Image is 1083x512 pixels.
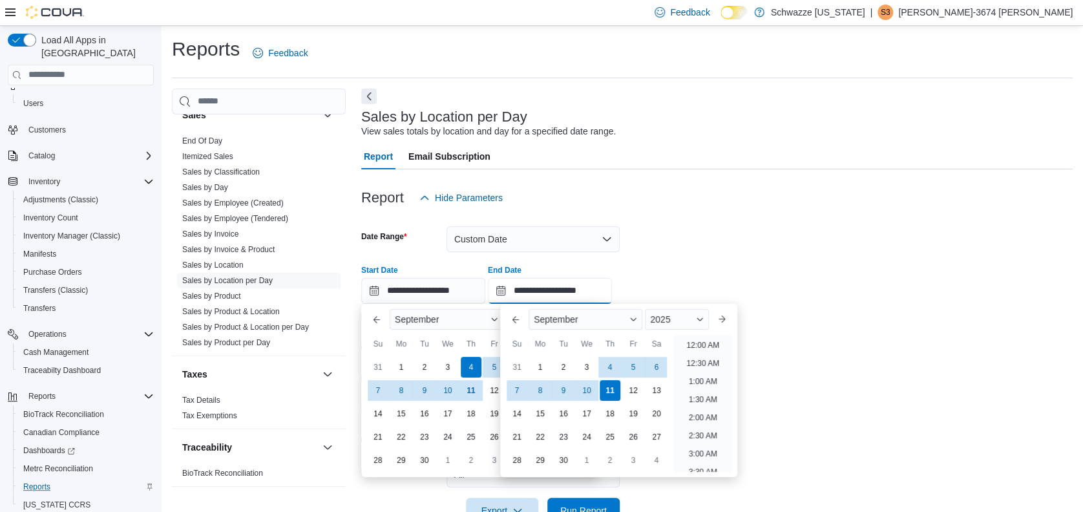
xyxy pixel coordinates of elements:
span: Sales by Product & Location [182,306,280,317]
div: Mo [391,334,412,354]
button: Inventory [23,174,65,189]
div: day-5 [484,357,505,378]
div: day-6 [646,357,667,378]
a: Manifests [18,246,61,262]
a: Itemized Sales [182,152,233,161]
li: 1:30 AM [684,392,722,407]
div: day-4 [646,450,667,471]
span: Sales by Location [182,260,244,270]
a: Dashboards [13,442,159,460]
div: day-29 [391,450,412,471]
div: We [576,334,597,354]
span: Traceabilty Dashboard [23,365,101,376]
label: Start Date [361,265,398,275]
span: Itemized Sales [182,151,233,162]
h3: Sales by Location per Day [361,109,527,125]
span: Canadian Compliance [23,427,100,438]
span: Cash Management [23,347,89,357]
div: Fr [623,334,644,354]
a: End Of Day [182,136,222,145]
span: Dashboards [23,445,75,456]
a: Sales by Location [182,261,244,270]
span: Inventory [28,176,60,187]
a: Tax Details [182,396,220,405]
div: day-2 [461,450,481,471]
span: Inventory Manager (Classic) [23,231,120,241]
input: Press the down key to enter a popover containing a calendar. Press the escape key to close the po... [361,278,485,304]
div: day-7 [507,380,527,401]
div: Su [368,334,388,354]
button: Transfers (Classic) [13,281,159,299]
p: Schwazze [US_STATE] [771,5,865,20]
a: Transfers (Classic) [18,283,93,298]
div: day-9 [414,380,435,401]
span: Sales by Day [182,182,228,193]
span: Adjustments (Classic) [18,192,154,208]
span: Report [364,144,393,169]
a: Sales by Product & Location per Day [182,323,309,332]
span: Metrc Reconciliation [18,461,154,476]
div: day-5 [623,357,644,378]
span: Tax Details [182,395,220,405]
button: Inventory Manager (Classic) [13,227,159,245]
label: End Date [488,265,521,275]
button: Adjustments (Classic) [13,191,159,209]
button: Sales [320,107,335,123]
button: Catalog [23,148,60,164]
div: We [437,334,458,354]
div: day-19 [484,403,505,424]
span: Dashboards [18,443,154,458]
div: day-4 [461,357,481,378]
div: day-15 [530,403,551,424]
div: day-11 [461,380,481,401]
div: day-22 [391,427,412,447]
div: day-8 [391,380,412,401]
span: Sales by Employee (Tendered) [182,213,288,224]
span: Load All Apps in [GEOGRAPHIC_DATA] [36,34,154,59]
button: Taxes [182,368,317,381]
button: Custom Date [447,226,620,252]
div: Th [461,334,481,354]
input: Dark Mode [720,6,748,19]
a: Reports [18,479,56,495]
li: 12:30 AM [681,356,724,371]
span: End Of Day [182,136,222,146]
a: Sales by Location per Day [182,276,273,285]
span: Sales by Classification [182,167,260,177]
div: day-29 [530,450,551,471]
div: day-22 [530,427,551,447]
button: Inventory [3,173,159,191]
div: Tu [414,334,435,354]
span: Customers [28,125,66,135]
span: Reports [23,389,154,404]
span: Adjustments (Classic) [23,195,98,205]
div: day-23 [553,427,574,447]
span: Reports [28,391,56,401]
button: Transfers [13,299,159,317]
span: Dark Mode [720,19,721,20]
button: Next month [711,309,732,330]
div: day-3 [484,450,505,471]
h3: Taxes [182,368,207,381]
span: Customers [23,122,154,138]
span: Transfers [18,301,154,316]
button: Traceabilty Dashboard [13,361,159,379]
a: Inventory Manager (Classic) [18,228,125,244]
div: day-10 [576,380,597,401]
div: Button. Open the month selector. September is currently selected. [529,309,642,330]
li: 3:00 AM [684,446,722,462]
button: Catalog [3,147,159,165]
div: day-12 [623,380,644,401]
span: Reports [18,479,154,495]
div: day-18 [600,403,620,424]
a: Sales by Invoice & Product [182,245,275,254]
a: Sales by Day [182,183,228,192]
li: 1:00 AM [684,374,722,389]
button: Users [13,94,159,112]
span: BioTrack Reconciliation [23,409,104,420]
div: Mo [530,334,551,354]
a: Purchase Orders [18,264,87,280]
button: Taxes [320,367,335,382]
span: Reports [23,482,50,492]
a: Sales by Invoice [182,229,238,239]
